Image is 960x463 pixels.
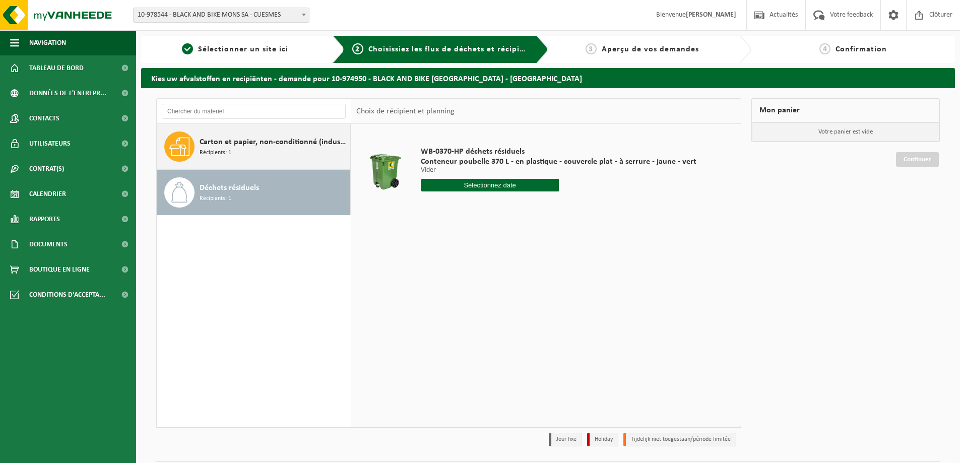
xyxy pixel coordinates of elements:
[182,43,193,54] span: 1
[587,433,618,446] li: Holiday
[157,170,351,215] button: Déchets résiduels Récipients: 1
[29,207,60,232] span: Rapports
[549,433,582,446] li: Jour fixe
[134,8,309,22] span: 10-978544 - BLACK AND BIKE MONS SA - CUESMES
[421,179,559,191] input: Sélectionnez date
[200,182,259,194] span: Déchets résiduels
[29,30,66,55] span: Navigation
[602,45,699,53] span: Aperçu de vos demandes
[29,156,64,181] span: Contrat(s)
[352,43,363,54] span: 2
[686,11,736,19] strong: [PERSON_NAME]
[29,232,68,257] span: Documents
[133,8,309,23] span: 10-978544 - BLACK AND BIKE MONS SA - CUESMES
[896,152,939,167] a: Continuer
[421,147,696,157] span: WB-0370-HP déchets résiduels
[146,43,325,55] a: 1Sélectionner un site ici
[623,433,736,446] li: Tijdelijk niet toegestaan/période limitée
[162,104,346,119] input: Chercher du matériel
[29,282,105,307] span: Conditions d'accepta...
[368,45,536,53] span: Choisissiez les flux de déchets et récipients
[421,167,696,174] p: Vider
[752,122,939,142] p: Votre panier est vide
[29,257,90,282] span: Boutique en ligne
[198,45,288,53] span: Sélectionner un site ici
[29,181,66,207] span: Calendrier
[351,99,460,124] div: Choix de récipient et planning
[200,148,231,158] span: Récipients: 1
[200,136,348,148] span: Carton et papier, non-conditionné (industriel)
[29,55,84,81] span: Tableau de bord
[836,45,887,53] span: Confirmation
[200,194,231,204] span: Récipients: 1
[421,157,696,167] span: Conteneur poubelle 370 L - en plastique - couvercle plat - à serrure - jaune - vert
[586,43,597,54] span: 3
[141,68,955,88] h2: Kies uw afvalstoffen en recipiënten - demande pour 10-974950 - BLACK AND BIKE [GEOGRAPHIC_DATA] -...
[29,106,59,131] span: Contacts
[157,124,351,170] button: Carton et papier, non-conditionné (industriel) Récipients: 1
[29,81,106,106] span: Données de l'entrepr...
[29,131,71,156] span: Utilisateurs
[819,43,830,54] span: 4
[751,98,940,122] div: Mon panier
